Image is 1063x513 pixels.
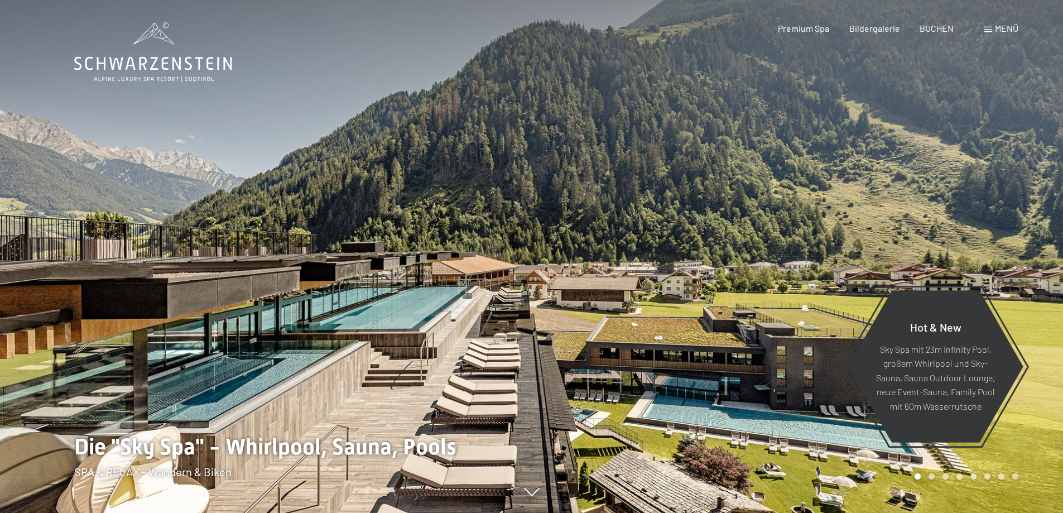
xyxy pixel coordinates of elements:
div: Carousel Pagination [911,473,1018,480]
div: Carousel Page 6 [984,473,990,480]
div: Carousel Page 5 [970,473,977,480]
div: Carousel Page 2 [929,473,935,480]
div: Carousel Page 7 [998,473,1004,480]
div: Carousel Page 4 [956,473,963,480]
a: Bildergalerie [849,23,900,33]
a: Premium Spa [778,23,829,33]
a: BUCHEN [920,23,954,33]
span: Hot & New [910,320,961,333]
div: Carousel Page 1 (Current Slide) [915,473,921,480]
div: Carousel Page 8 [1012,473,1018,480]
a: Hot & New Sky Spa mit 23m Infinity Pool, großem Whirlpool und Sky-Sauna, Sauna Outdoor Lounge, ne... [847,290,1024,443]
span: Menü [995,23,1018,33]
div: Carousel Page 3 [942,473,949,480]
p: Sky Spa mit 23m Infinity Pool, großem Whirlpool und Sky-Sauna, Sauna Outdoor Lounge, neue Event-S... [875,342,996,413]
